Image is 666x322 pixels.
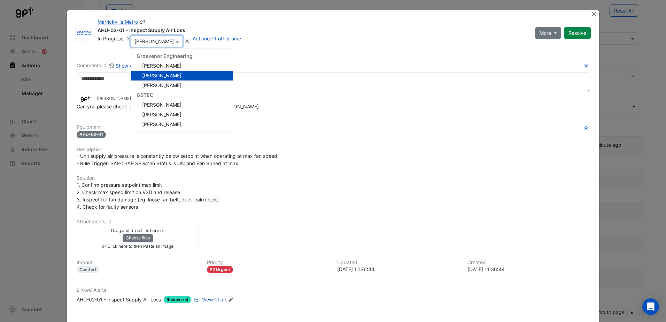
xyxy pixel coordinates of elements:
[202,297,227,302] span: View Chart
[109,62,147,70] button: Show Activity
[193,296,227,303] a: View Chart
[76,30,92,37] img: Grosvenor Engineering
[102,244,173,249] small: or Click here to then Paste an image
[77,153,277,166] span: - Unit supply air pressure is constantly below setpoint when operating at max fan speed - Rule Tr...
[125,36,129,41] span: ->
[137,92,153,98] span: GSTEC
[337,260,459,266] h6: Updated
[564,27,591,39] button: Resolve
[467,266,589,273] div: [DATE] 11:36:44
[467,260,589,266] h6: Created
[207,260,329,266] h6: Priority
[77,124,589,130] h6: Equipment
[228,297,233,302] fa-icon: Edit Linked Alerts
[139,19,146,25] span: Copy link to clipboard
[142,63,181,69] span: [PERSON_NAME]​
[164,296,191,303] span: Recovered
[77,182,219,210] span: 1. Confirm pressure setpoint max limit 2. Check max speed limit on VSD and release 3. Inspect for...
[193,36,241,41] a: Actioned 1 other time
[77,62,147,70] div: Comments: 1
[131,48,233,132] div: Options List
[97,95,158,102] small: [PERSON_NAME] - -
[77,260,199,266] h6: Impact
[111,228,164,233] small: Drag and drop files here or
[142,121,181,127] span: [PERSON_NAME]
[142,112,181,117] span: [PERSON_NAME]
[77,95,94,103] img: GPT Retail
[337,266,459,273] div: [DATE] 11:36:44
[123,234,153,242] button: Choose files
[77,287,589,293] h6: Linked Alerts
[98,36,123,41] span: In Progress
[77,296,161,303] div: AHU-02-01 - Inspect Supply Air Loss
[77,147,589,153] h6: Description
[540,29,551,37] span: More
[98,19,138,25] a: Marrickville Metro
[77,103,259,109] span: Can you please check out please and get back to me. Thanks [PERSON_NAME]
[142,82,181,88] span: [PERSON_NAME]
[77,266,99,273] div: Comfort
[642,298,659,315] div: Open Intercom Messenger
[77,175,589,181] h6: Solution
[142,102,181,108] span: [PERSON_NAME]
[77,131,106,138] span: AHU-02-01
[590,10,598,17] button: Close
[535,27,561,39] button: More
[98,27,527,35] div: AHU-02-01 - Inspect Supply Air Loss
[77,219,589,225] h6: Attachments: 0
[137,53,193,59] span: Grosvenor Engineering
[207,266,233,273] div: P2 Urgent
[142,72,181,78] span: [PERSON_NAME]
